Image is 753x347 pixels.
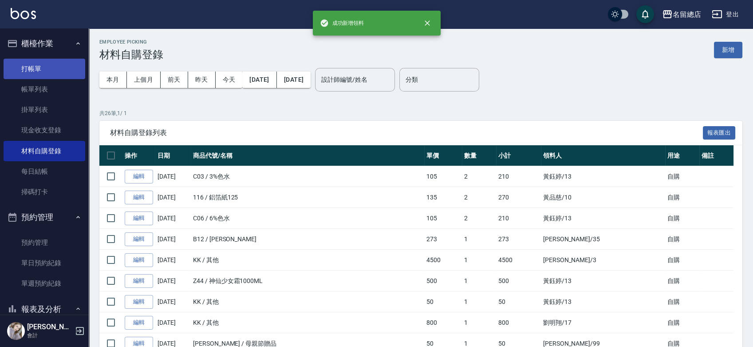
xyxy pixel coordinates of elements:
[462,250,496,271] td: 1
[496,145,541,166] th: 小計
[665,229,699,250] td: 自購
[541,250,665,271] td: [PERSON_NAME] /3
[541,187,665,208] td: 黃品慈 /10
[155,229,191,250] td: [DATE]
[424,312,462,333] td: 800
[424,166,462,187] td: 105
[4,161,85,182] a: 每日結帳
[699,145,733,166] th: 備註
[155,271,191,291] td: [DATE]
[11,8,36,19] img: Logo
[27,331,72,339] p: 會計
[191,229,424,250] td: B12 / [PERSON_NAME]
[191,166,424,187] td: C03 / 3%色水
[665,166,699,187] td: 自購
[122,145,155,166] th: 操作
[99,39,163,45] h2: Employee Picking
[155,250,191,271] td: [DATE]
[191,271,424,291] td: Z44 / 神仙少女霜1000ML
[125,274,153,288] a: 編輯
[4,182,85,202] a: 掃碼打卡
[125,253,153,267] a: 編輯
[161,72,188,88] button: 前天
[99,48,163,61] h3: 材料自購登錄
[541,208,665,229] td: 黃鈺婷 /13
[155,187,191,208] td: [DATE]
[191,291,424,312] td: KK / 其他
[665,145,699,166] th: 用途
[125,232,153,246] a: 編輯
[462,145,496,166] th: 數量
[714,45,742,54] a: 新增
[462,166,496,187] td: 2
[541,145,665,166] th: 領料人
[125,316,153,330] a: 編輯
[462,291,496,312] td: 1
[658,5,705,24] button: 名留總店
[703,128,736,136] a: 報表匯出
[27,323,72,331] h5: [PERSON_NAME]
[242,72,276,88] button: [DATE]
[714,42,742,58] button: 新增
[541,271,665,291] td: 黃鈺婷 /13
[665,208,699,229] td: 自購
[541,291,665,312] td: 黃鈺婷 /13
[496,187,541,208] td: 270
[708,6,742,23] button: 登出
[424,271,462,291] td: 500
[99,109,742,117] p: 共 26 筆, 1 / 1
[4,298,85,321] button: 報表及分析
[191,145,424,166] th: 商品代號/名稱
[4,100,85,120] a: 掛單列表
[4,32,85,55] button: 櫃檯作業
[155,208,191,229] td: [DATE]
[541,166,665,187] td: 黃鈺婷 /13
[188,72,216,88] button: 昨天
[424,229,462,250] td: 273
[462,208,496,229] td: 2
[125,211,153,225] a: 編輯
[462,312,496,333] td: 1
[7,322,25,340] img: Person
[216,72,243,88] button: 今天
[462,229,496,250] td: 1
[125,295,153,309] a: 編輯
[99,72,127,88] button: 本月
[665,312,699,333] td: 自購
[125,170,153,183] a: 編輯
[424,187,462,208] td: 135
[462,271,496,291] td: 1
[110,128,703,137] span: 材料自購登錄列表
[191,187,424,208] td: 116 / 鋁箔紙125
[462,187,496,208] td: 2
[541,312,665,333] td: 劉明翔 /17
[496,271,541,291] td: 500
[4,120,85,140] a: 現金收支登錄
[673,9,701,20] div: 名留總店
[665,250,699,271] td: 自購
[4,141,85,161] a: 材料自購登錄
[496,208,541,229] td: 210
[424,250,462,271] td: 4500
[418,13,437,33] button: close
[424,145,462,166] th: 單價
[496,166,541,187] td: 210
[4,273,85,294] a: 單週預約紀錄
[496,291,541,312] td: 50
[155,145,191,166] th: 日期
[496,312,541,333] td: 800
[636,5,654,23] button: save
[155,166,191,187] td: [DATE]
[424,291,462,312] td: 50
[665,187,699,208] td: 自購
[155,291,191,312] td: [DATE]
[4,253,85,273] a: 單日預約紀錄
[320,19,364,28] span: 成功新增領料
[191,250,424,271] td: KK / 其他
[703,126,736,140] button: 報表匯出
[191,208,424,229] td: C06 / 6%色水
[665,291,699,312] td: 自購
[4,206,85,229] button: 預約管理
[541,229,665,250] td: [PERSON_NAME] /35
[191,312,424,333] td: KK / 其他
